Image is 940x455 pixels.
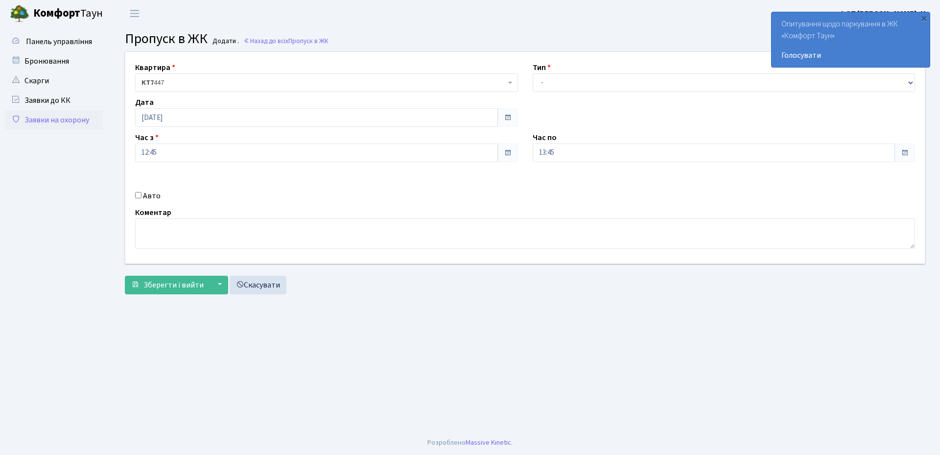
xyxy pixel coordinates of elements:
small: Додати . [211,37,239,46]
b: ФОП [PERSON_NAME]. Н. [839,8,928,19]
a: Скарги [5,71,103,91]
b: Комфорт [33,5,80,21]
a: Заявки на охорону [5,110,103,130]
b: КТ7 [141,78,154,88]
span: Зберегти і вийти [143,280,204,290]
a: Бронювання [5,51,103,71]
span: Панель управління [26,36,92,47]
a: Голосувати [781,49,920,61]
span: Пропуск в ЖК [288,36,329,46]
a: Massive Kinetic [466,437,511,448]
div: Опитування щодо паркування в ЖК «Комфорт Таун» [772,12,930,67]
span: <b>КТ7</b>&nbsp;&nbsp;&nbsp;447 [135,73,518,92]
a: Панель управління [5,32,103,51]
label: Час по [533,132,557,144]
a: Заявки до КК [5,91,103,110]
div: Розроблено . [427,437,513,448]
a: Назад до всіхПропуск в ЖК [243,36,329,46]
img: logo.png [10,4,29,24]
button: Переключити навігацію [122,5,147,22]
label: Час з [135,132,159,144]
div: × [919,13,929,23]
span: Пропуск в ЖК [125,29,208,48]
a: Скасувати [230,276,286,294]
label: Тип [533,62,551,73]
button: Зберегти і вийти [125,276,210,294]
label: Коментар [135,207,171,218]
a: ФОП [PERSON_NAME]. Н. [839,8,928,20]
span: Таун [33,5,103,22]
label: Дата [135,96,154,108]
label: Авто [143,190,161,202]
span: <b>КТ7</b>&nbsp;&nbsp;&nbsp;447 [141,78,506,88]
label: Квартира [135,62,175,73]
